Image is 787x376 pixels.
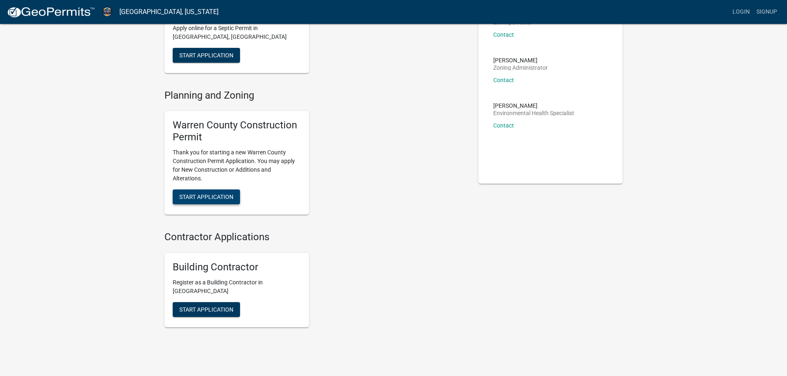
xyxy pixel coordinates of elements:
[173,148,301,183] p: Thank you for starting a new Warren County Construction Permit Application. You may apply for New...
[164,231,466,243] h4: Contractor Applications
[493,122,514,129] a: Contact
[164,231,466,334] wm-workflow-list-section: Contractor Applications
[173,261,301,273] h5: Building Contractor
[493,110,574,116] p: Environmental Health Specialist
[164,90,466,102] h4: Planning and Zoning
[729,4,753,20] a: Login
[753,4,780,20] a: Signup
[173,189,240,204] button: Start Application
[493,31,514,38] a: Contact
[119,5,219,19] a: [GEOGRAPHIC_DATA], [US_STATE]
[173,278,301,296] p: Register as a Building Contractor in [GEOGRAPHIC_DATA]
[179,193,233,200] span: Start Application
[493,57,548,63] p: [PERSON_NAME]
[102,6,113,17] img: Warren County, Iowa
[493,77,514,83] a: Contact
[179,306,233,312] span: Start Application
[173,119,301,143] h5: Warren County Construction Permit
[173,302,240,317] button: Start Application
[179,52,233,58] span: Start Application
[173,24,301,41] p: Apply online for a Septic Permit in [GEOGRAPHIC_DATA], [GEOGRAPHIC_DATA]
[493,65,548,71] p: Zoning Administrator
[493,103,574,109] p: [PERSON_NAME]
[173,48,240,63] button: Start Application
